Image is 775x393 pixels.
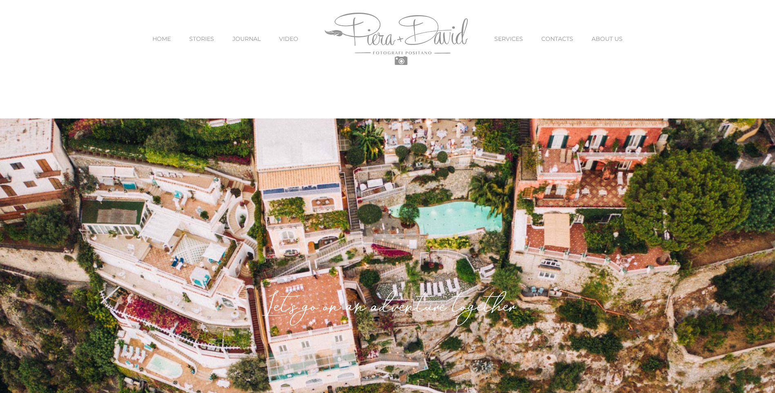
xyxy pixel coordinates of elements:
a: JOURNAL [232,22,261,56]
a: SERVICES [494,22,523,56]
span: VIDEO [279,36,298,42]
a: STORIES [189,22,214,56]
a: ABOUT US [592,22,623,56]
img: Piera Plus David Photography Positano Logo [325,13,468,65]
span: SERVICES [494,36,523,42]
a: HOME [152,22,171,56]
span: CONTACTS [541,36,573,42]
span: HOME [152,36,171,42]
a: VIDEO [279,22,298,56]
span: STORIES [189,36,214,42]
span: JOURNAL [232,36,261,42]
a: CONTACTS [541,22,573,56]
span: ABOUT US [592,36,623,42]
em: Let's go on an adventure together [261,296,514,322]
